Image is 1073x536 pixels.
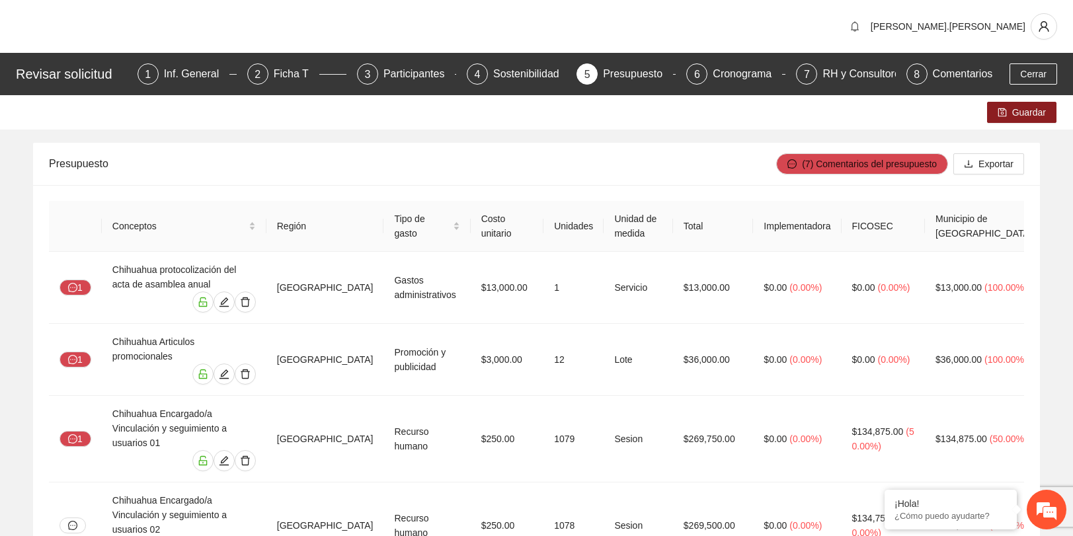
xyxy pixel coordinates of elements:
[990,434,1027,444] span: ( 50.00% )
[953,153,1024,174] button: downloadExportar
[192,450,214,471] button: unlock
[247,63,346,85] div: 2Ficha T
[604,252,672,324] td: Servicio
[112,219,246,233] span: Conceptos
[796,63,895,85] div: 7RH y Consultores
[673,252,754,324] td: $13,000.00
[266,201,384,252] th: Región
[925,201,1047,252] th: Municipio de [GEOGRAPHIC_DATA]
[214,297,234,307] span: edit
[984,354,1027,365] span: ( 100.00% )
[193,455,213,466] span: unlock
[475,69,481,80] span: 4
[906,63,993,85] div: 8Comentarios
[694,69,700,80] span: 6
[60,280,91,295] button: message1
[822,63,916,85] div: RH y Consultores
[764,520,787,531] span: $0.00
[112,406,256,450] div: Chihuahua Encargado/a Vinculación y seguimiento a usuarios 01
[193,297,213,307] span: unlock
[604,201,672,252] th: Unidad de medida
[274,63,319,85] div: Ficha T
[789,520,822,531] span: ( 0.00% )
[383,63,456,85] div: Participantes
[987,102,1056,123] button: saveGuardar
[467,63,566,85] div: 4Sostenibilidad
[852,426,914,451] span: ( 50.00% )
[713,63,782,85] div: Cronograma
[357,63,456,85] div: 3Participantes
[192,364,214,385] button: unlock
[112,262,256,291] div: Chihuahua protocolización del acta de asamblea anual
[764,282,787,293] span: $0.00
[673,396,754,482] td: $269,750.00
[1012,105,1046,120] span: Guardar
[266,324,384,396] td: [GEOGRAPHIC_DATA]
[852,354,875,365] span: $0.00
[804,69,810,80] span: 7
[543,201,604,252] th: Unidades
[543,396,604,482] td: 1079
[266,396,384,482] td: [GEOGRAPHIC_DATA]
[604,324,672,396] td: Lote
[933,63,993,85] div: Comentarios
[235,450,256,471] button: delete
[364,69,370,80] span: 3
[842,201,925,252] th: FICOSEC
[935,354,982,365] span: $36,000.00
[383,324,470,396] td: Promoción y publicidad
[145,69,151,80] span: 1
[235,455,255,466] span: delete
[789,434,822,444] span: ( 0.00% )
[1031,20,1056,32] span: user
[493,63,570,85] div: Sostenibilidad
[673,201,754,252] th: Total
[68,283,77,293] span: message
[852,426,904,437] span: $134,875.00
[877,282,910,293] span: ( 0.00% )
[102,201,266,252] th: Conceptos
[789,354,822,365] span: ( 0.00% )
[68,521,77,530] span: message
[235,291,256,313] button: delete
[214,455,234,466] span: edit
[471,252,544,324] td: $13,000.00
[138,63,237,85] div: 1Inf. General
[845,21,865,32] span: bell
[383,201,470,252] th: Tipo de gasto
[764,354,787,365] span: $0.00
[235,369,255,379] span: delete
[214,369,234,379] span: edit
[894,498,1007,509] div: ¡Hola!
[914,69,920,80] span: 8
[68,355,77,365] span: message
[686,63,785,85] div: 6Cronograma
[1031,13,1057,40] button: user
[60,517,86,533] button: message
[266,252,384,324] td: [GEOGRAPHIC_DATA]
[214,450,235,471] button: edit
[214,364,235,385] button: edit
[235,297,255,307] span: delete
[112,334,256,364] div: Chihuahua Articulos promocionales
[383,252,470,324] td: Gastos administrativos
[1010,63,1057,85] button: Cerrar
[383,396,470,482] td: Recurso humano
[802,157,937,171] span: (7) Comentarios del presupuesto
[1020,67,1047,81] span: Cerrar
[60,352,91,367] button: message1
[193,369,213,379] span: unlock
[471,201,544,252] th: Costo unitario
[852,513,904,523] span: $134,750.00
[604,396,672,482] td: Sesion
[789,282,822,293] span: ( 0.00% )
[235,364,256,385] button: delete
[576,63,676,85] div: 5Presupuesto
[787,159,797,170] span: message
[543,252,604,324] td: 1
[935,434,987,444] span: $134,875.00
[16,63,130,85] div: Revisar solicitud
[935,282,982,293] span: $13,000.00
[60,431,91,447] button: message1
[49,145,776,182] div: Presupuesto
